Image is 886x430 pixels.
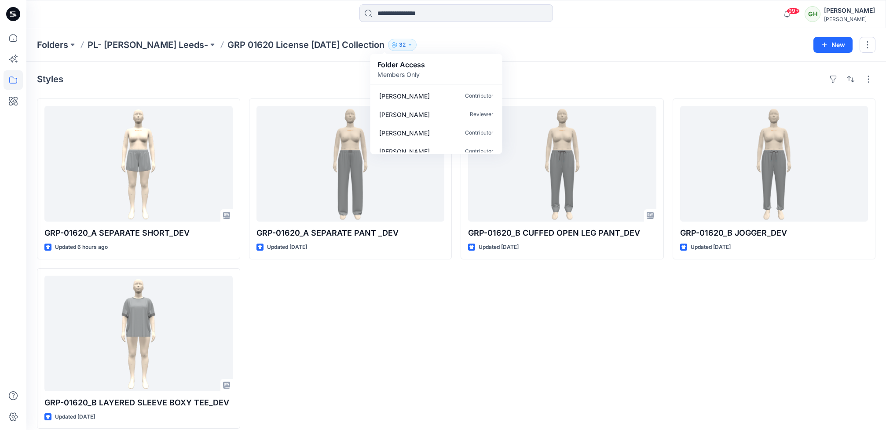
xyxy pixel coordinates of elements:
a: [PERSON_NAME]Contributor [372,124,501,142]
p: Reviewer [470,109,494,119]
p: GRP-01620_B CUFFED OPEN LEG PANT_DEV [468,227,656,239]
div: [PERSON_NAME] [824,5,875,16]
button: 32 [388,39,417,51]
p: Contributor [465,128,494,137]
p: GRP-01620_B JOGGER_DEV [680,227,868,239]
a: GRP-01620_B LAYERED SLEEVE BOXY TEE_DEV [44,276,233,391]
p: Updated [DATE] [55,412,95,422]
p: 32 [399,40,406,50]
a: GRP-01620_B CUFFED OPEN LEG PANT_DEV [468,106,656,222]
p: Updated 6 hours ago [55,243,108,252]
button: New [813,37,853,53]
p: GRP-01620_B LAYERED SLEEVE BOXY TEE_DEV [44,397,233,409]
div: [PERSON_NAME] [824,16,875,22]
a: GRP-01620_B JOGGER_DEV [680,106,868,222]
a: PL- [PERSON_NAME] Leeds- [88,39,208,51]
a: [PERSON_NAME]Contributor [372,87,501,105]
p: GRP-01620_A SEPARATE PANT _DEV [256,227,445,239]
p: Lorna Daniel [379,109,430,119]
div: GH [805,6,820,22]
p: Contributor [465,146,494,156]
p: Members Only [377,70,425,79]
p: Updated [DATE] [479,243,519,252]
span: 99+ [787,7,800,15]
p: Kasun Didulanga [379,146,430,156]
a: [PERSON_NAME]Reviewer [372,105,501,124]
p: Contributor [465,91,494,100]
p: Updated [DATE] [691,243,731,252]
p: GRP 01620 License [DATE] Collection [227,39,384,51]
p: GRP-01620_A SEPARATE SHORT_DEV [44,227,233,239]
a: GRP-01620_A SEPARATE SHORT_DEV [44,106,233,222]
a: GRP-01620_A SEPARATE PANT _DEV [256,106,445,222]
p: Viktoria Melnik [379,91,430,100]
p: Folder Access [377,59,425,70]
a: Folders [37,39,68,51]
p: Updated [DATE] [267,243,307,252]
h4: Styles [37,74,63,84]
p: Suresh Perera [379,128,430,137]
a: [PERSON_NAME]Contributor [372,142,501,160]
